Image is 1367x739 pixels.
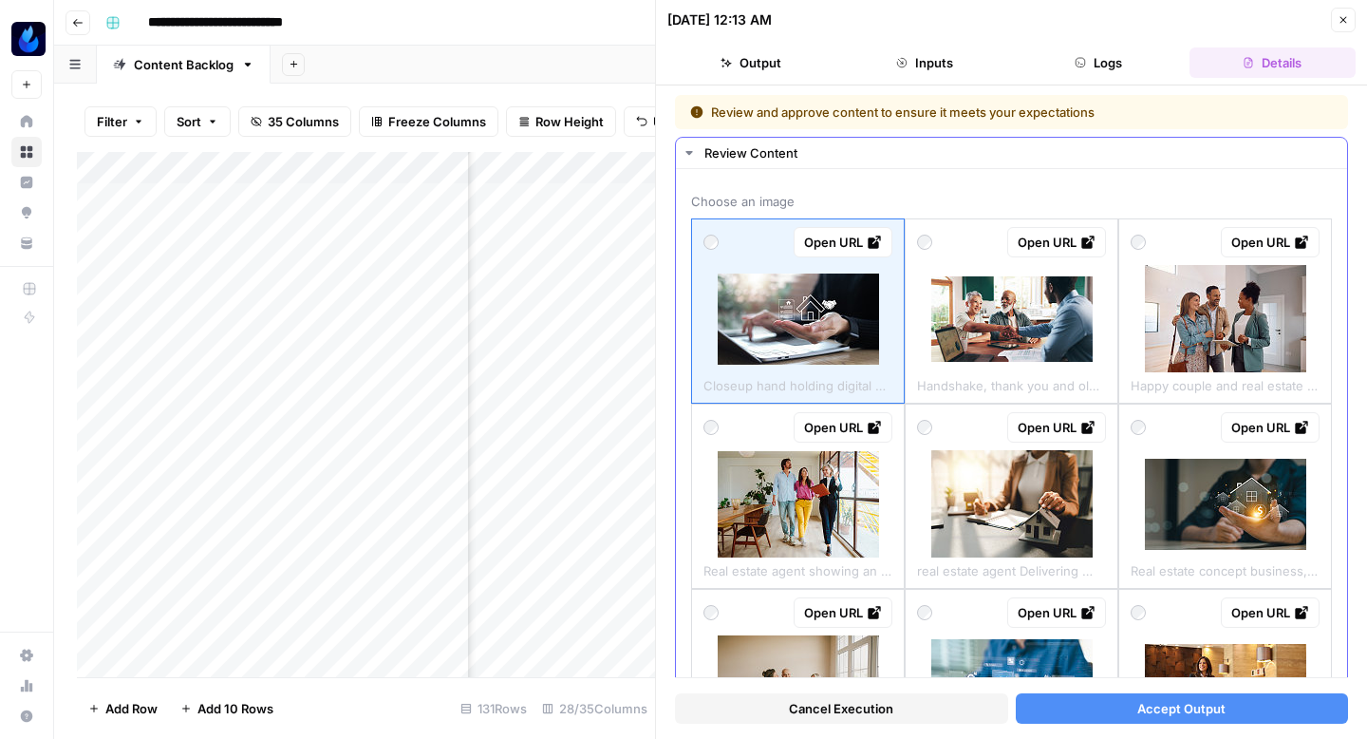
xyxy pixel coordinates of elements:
button: Filter [84,106,157,137]
a: Open URL [1221,412,1320,443]
button: Accept Output [1016,693,1349,724]
span: Closeup hand holding digital house contract icon with handshake, concept of online property trans... [703,372,892,395]
button: Sort [164,106,231,137]
a: Opportunities [11,198,42,228]
img: closeup-hand-holding-digital-house-contract-icon-with-handshake-concept-of-online-property.jpg [718,274,879,365]
a: Open URL [1007,597,1106,628]
img: handshake-thank-you-and-old-couple-with-financial-advisor-for-retirement-fund-fraud.jpg [931,276,1093,362]
a: Open URL [1221,597,1320,628]
div: Open URL [1018,603,1095,622]
span: Real estate agent showing an apartment to a couple. [703,558,892,580]
img: real-estate-agent-showing-an-apartment-to-a-couple.jpg [718,451,879,558]
a: Home [11,106,42,137]
span: Sort [177,112,201,131]
span: Add 10 Rows [197,699,273,718]
span: Freeze Columns [388,112,486,131]
span: Cancel Execution [789,699,893,718]
button: 35 Columns [238,106,351,137]
span: Choose an image [691,192,1332,211]
img: happy-couple-and-real-estate-agent-using-digital-tablet-during-open-house-day.jpg [1145,265,1306,372]
div: 131 Rows [453,693,534,724]
a: Open URL [794,597,892,628]
span: Real estate concept business, home insurance and real estate protection. Real estate investment c... [1131,558,1320,580]
button: Add Row [77,693,169,724]
button: Logs [1016,47,1182,78]
button: Freeze Columns [359,106,498,137]
a: Insights [11,167,42,198]
button: Add 10 Rows [169,693,285,724]
a: Open URL [794,412,892,443]
a: Content Backlog [97,46,271,84]
div: Open URL [804,418,882,437]
a: Open URL [794,227,892,257]
span: Happy couple and real estate agent using digital tablet during open house day. [1131,372,1320,395]
button: Output [667,47,833,78]
button: Help + Support [11,701,42,731]
a: Open URL [1007,227,1106,257]
img: confident-businesswoman-using-tablet-at-the-company-lobby.jpg [1145,644,1306,735]
div: Content Backlog [134,55,234,74]
a: Open URL [1007,412,1106,443]
button: Inputs [841,47,1007,78]
button: Details [1189,47,1356,78]
div: Open URL [804,233,882,252]
div: Open URL [1231,603,1309,622]
a: Open URL [1221,227,1320,257]
div: Open URL [804,603,882,622]
div: Open URL [1018,233,1095,252]
span: Handshake, thank you and old couple with financial advisor for retirement fund, fraud protection ... [917,372,1106,395]
a: Settings [11,640,42,671]
div: Open URL [1018,418,1095,437]
img: real-estate-agent-delivering-sample-homes-to-customers-mortgage-loan-contracts-make-a.jpg [931,450,1093,558]
button: Cancel Execution [675,693,1008,724]
a: Usage [11,671,42,701]
a: Your Data [11,228,42,258]
button: Workspace: AgentFire Content [11,15,42,63]
div: Review and approve content to ensure it meets your expectations [690,103,1214,122]
div: Open URL [1231,233,1309,252]
div: 28/35 Columns [534,693,655,724]
img: real-estate-concept-business-home-insurance-and-real-estate-protection-real-estate-investment.jpg [1145,459,1306,550]
span: real estate agent Delivering sample homes to customers, mortgage loan contracts. Make a contract ... [917,558,1106,580]
a: Browse [11,137,42,167]
span: Filter [97,112,127,131]
span: Accept Output [1137,699,1226,718]
button: Row Height [506,106,616,137]
div: [DATE] 12:13 AM [667,10,772,29]
button: Undo [624,106,698,137]
span: Add Row [105,699,158,718]
span: 35 Columns [268,112,339,131]
button: Review Content [676,138,1347,168]
div: Open URL [1231,418,1309,437]
div: Review Content [704,143,1336,162]
img: AgentFire Content Logo [11,22,46,56]
span: Row Height [535,112,604,131]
